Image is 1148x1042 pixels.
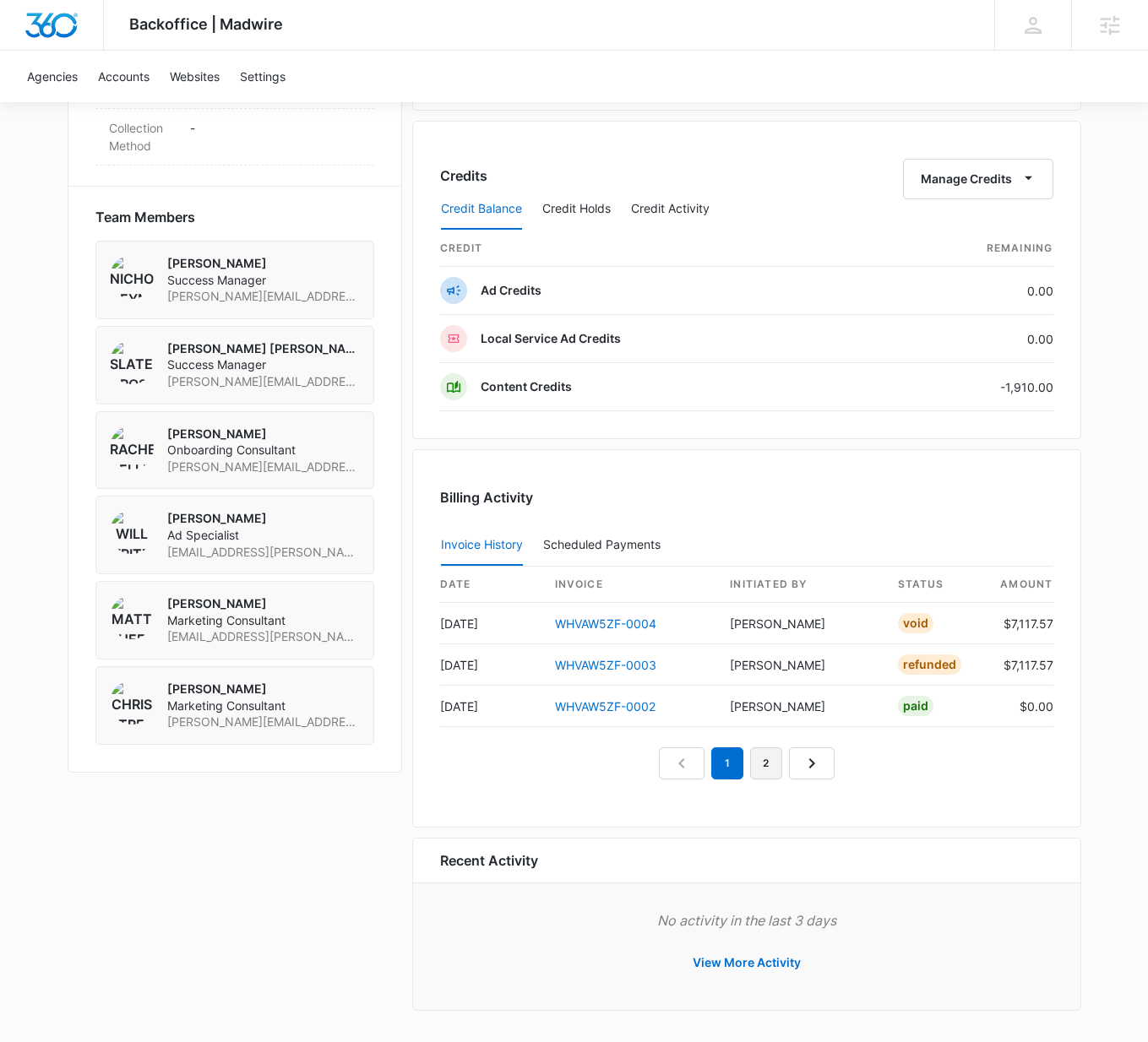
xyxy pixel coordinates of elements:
[440,231,874,267] th: credit
[659,747,835,779] nav: Pagination
[110,510,154,554] img: Will Fritz
[986,567,1053,603] th: amount
[167,595,360,612] p: [PERSON_NAME]
[481,282,541,299] p: Ad Credits
[874,267,1053,315] td: 0.00
[986,603,1053,644] td: $7,117.57
[555,699,656,714] a: WHVAW5ZF-0002
[481,378,572,395] p: Content Credits
[167,272,360,289] span: Success Manager
[190,119,361,137] p: -
[716,567,884,603] th: Initiated By
[541,567,717,603] th: invoice
[230,51,296,102] a: Settings
[17,51,88,102] a: Agencies
[110,340,154,384] img: Slater Drost
[441,189,522,230] button: Credit Balance
[440,686,541,727] td: [DATE]
[95,109,374,166] div: Collection Method-
[716,644,884,686] td: [PERSON_NAME]
[543,539,667,551] div: Scheduled Payments
[167,340,360,357] p: [PERSON_NAME] [PERSON_NAME]
[440,644,541,686] td: [DATE]
[884,567,986,603] th: status
[711,747,743,779] em: 1
[440,166,487,186] h3: Credits
[160,51,230,102] a: Websites
[750,747,782,779] a: Page 2
[986,644,1053,686] td: $7,117.57
[898,654,961,675] div: Refunded
[110,681,154,725] img: Chris Street
[167,510,360,527] p: [PERSON_NAME]
[167,612,360,629] span: Marketing Consultant
[440,603,541,644] td: [DATE]
[555,616,656,631] a: WHVAW5ZF-0004
[109,119,177,155] dt: Collection Method
[167,459,360,475] span: [PERSON_NAME][EMAIL_ADDRESS][PERSON_NAME][DOMAIN_NAME]
[440,910,1053,931] p: No activity in the last 3 days
[555,658,656,672] a: WHVAW5ZF-0003
[874,231,1053,267] th: Remaining
[903,159,1053,199] button: Manage Credits
[898,613,933,633] div: Void
[167,527,360,544] span: Ad Specialist
[716,603,884,644] td: [PERSON_NAME]
[167,681,360,697] p: [PERSON_NAME]
[874,363,1053,411] td: -1,910.00
[440,487,1053,507] h3: Billing Activity
[440,850,538,871] h6: Recent Activity
[167,426,360,442] p: [PERSON_NAME]
[167,544,360,561] span: [EMAIL_ADDRESS][PERSON_NAME][DOMAIN_NAME]
[167,442,360,459] span: Onboarding Consultant
[167,356,360,373] span: Success Manager
[542,189,611,230] button: Credit Holds
[95,207,195,227] span: Team Members
[789,747,835,779] a: Next Page
[167,255,360,272] p: [PERSON_NAME]
[874,315,1053,363] td: 0.00
[676,942,818,983] button: View More Activity
[716,686,884,727] td: [PERSON_NAME]
[110,595,154,639] img: Matt Sheffer
[986,686,1053,727] td: $0.00
[88,51,160,102] a: Accounts
[129,15,283,33] span: Backoffice | Madwire
[110,426,154,469] img: Rachel Bellio
[167,288,360,305] span: [PERSON_NAME][EMAIL_ADDRESS][PERSON_NAME][DOMAIN_NAME]
[631,189,710,230] button: Credit Activity
[898,696,933,716] div: Paid
[441,525,523,566] button: Invoice History
[167,628,360,645] span: [EMAIL_ADDRESS][PERSON_NAME][DOMAIN_NAME]
[167,373,360,390] span: [PERSON_NAME][EMAIL_ADDRESS][PERSON_NAME][DOMAIN_NAME]
[167,714,360,730] span: [PERSON_NAME][EMAIL_ADDRESS][DOMAIN_NAME]
[167,697,360,714] span: Marketing Consultant
[110,255,154,299] img: Nicholas Geymann
[481,330,621,347] p: Local Service Ad Credits
[440,567,541,603] th: date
